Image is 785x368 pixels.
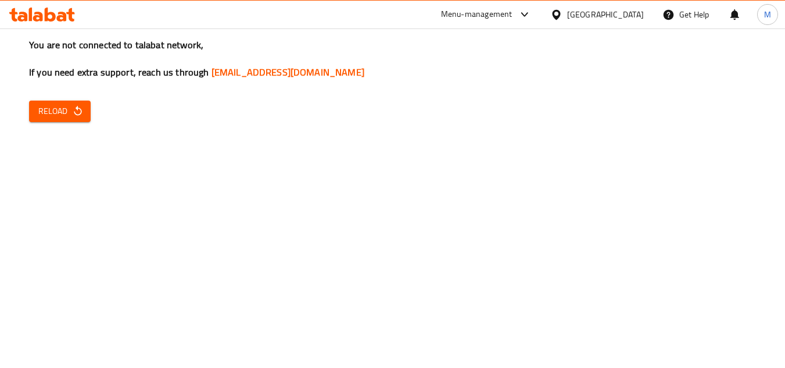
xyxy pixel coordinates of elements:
[764,8,771,21] span: M
[29,38,756,79] h3: You are not connected to talabat network, If you need extra support, reach us through
[567,8,644,21] div: [GEOGRAPHIC_DATA]
[29,101,91,122] button: Reload
[441,8,512,22] div: Menu-management
[38,104,81,119] span: Reload
[212,63,364,81] a: [EMAIL_ADDRESS][DOMAIN_NAME]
